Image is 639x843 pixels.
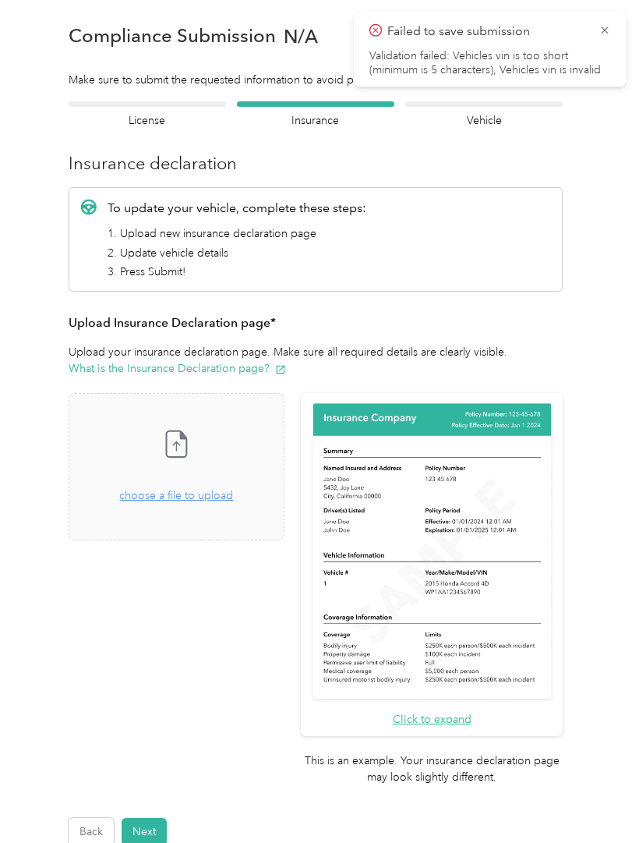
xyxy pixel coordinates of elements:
span: choose a file to upload [119,489,233,502]
h4: License [69,112,226,129]
span: choose a file to upload [69,394,284,540]
span: N/A [284,28,318,44]
li: Validation failed: Vehicles vin is too short (minimum is 5 characters), Vehicles vin is invalid [369,49,611,77]
li: 3. Press Submit! [108,264,366,280]
button: Click to expand [393,711,471,728]
img: Sample insurance declaration [309,401,555,703]
p: Failed to save submission [387,22,587,41]
p: To update your vehicle, complete these steps: [108,199,366,218]
h4: Insurance [237,112,394,129]
p: Upload your insurance declaration page. Make sure all required details are clearly visible. [69,344,563,377]
h3: Upload Insurance Declaration page* [69,313,563,333]
div: Make sure to submit the requested information to avoid payment delays [69,72,563,88]
li: 1. Upload new insurance declaration page [108,225,366,242]
button: What is the Insurance Declaration page? [69,360,286,377]
h3: Insurance declaration [69,151,563,176]
h1: Compliance Submission [69,25,276,47]
p: This is an example. Your insurance declaration page may look slightly different. [301,753,563,785]
h4: Vehicle [405,112,563,129]
iframe: Everlance-gr Chat Button Frame [552,756,639,843]
li: 2. Update vehicle details [108,245,366,261]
